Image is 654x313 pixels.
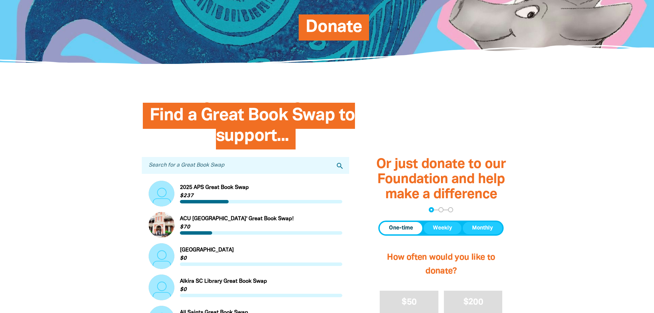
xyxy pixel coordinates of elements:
[380,222,422,234] button: One-time
[433,224,452,232] span: Weekly
[463,298,483,306] span: $200
[448,207,453,212] button: Navigate to step 3 of 3 to enter your payment details
[376,158,506,201] span: Or just donate to our Foundation and help make a difference
[336,162,344,170] i: search
[429,207,434,212] button: Navigate to step 1 of 3 to enter your donation amount
[438,207,444,212] button: Navigate to step 2 of 3 to enter your details
[389,224,413,232] span: One-time
[472,224,493,232] span: Monthly
[402,298,416,306] span: $50
[306,20,362,41] span: Donate
[378,244,504,285] h2: How often would you like to donate?
[378,221,504,236] div: Donation frequency
[424,222,461,234] button: Weekly
[150,108,355,149] span: Find a Great Book Swap to support...
[463,222,502,234] button: Monthly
